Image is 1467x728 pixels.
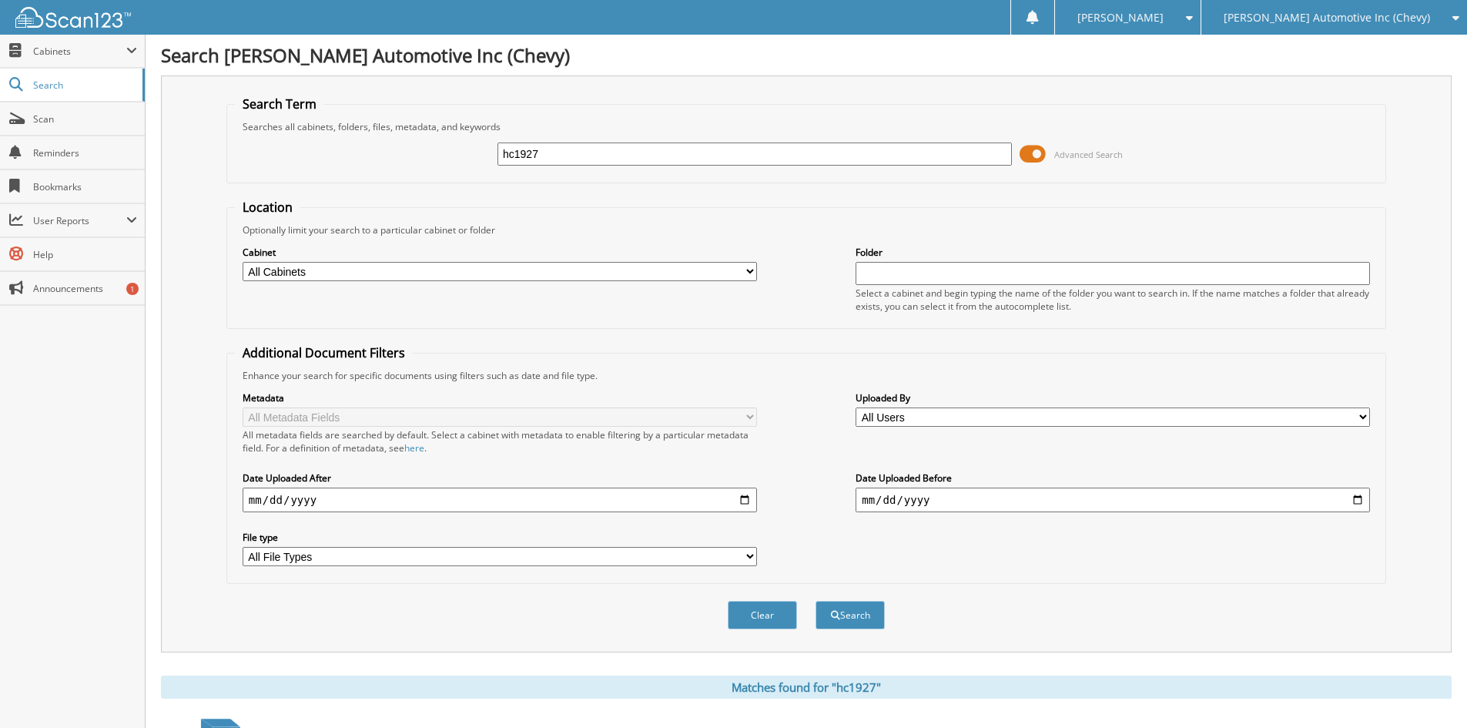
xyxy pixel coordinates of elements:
div: All metadata fields are searched by default. Select a cabinet with metadata to enable filtering b... [243,428,757,455]
div: Searches all cabinets, folders, files, metadata, and keywords [235,120,1378,133]
label: Uploaded By [856,391,1370,404]
span: Scan [33,112,137,126]
button: Clear [728,601,797,629]
label: File type [243,531,757,544]
div: Matches found for "hc1927" [161,676,1452,699]
span: Help [33,248,137,261]
div: Enhance your search for specific documents using filters such as date and file type. [235,369,1378,382]
button: Search [816,601,885,629]
label: Metadata [243,391,757,404]
legend: Location [235,199,300,216]
label: Folder [856,246,1370,259]
input: start [243,488,757,512]
span: Search [33,79,135,92]
span: Reminders [33,146,137,159]
legend: Search Term [235,96,324,112]
label: Date Uploaded After [243,471,757,485]
span: Announcements [33,282,137,295]
legend: Additional Document Filters [235,344,413,361]
div: Select a cabinet and begin typing the name of the folder you want to search in. If the name match... [856,287,1370,313]
h1: Search [PERSON_NAME] Automotive Inc (Chevy) [161,42,1452,68]
span: Bookmarks [33,180,137,193]
span: [PERSON_NAME] Automotive Inc (Chevy) [1224,13,1430,22]
span: Cabinets [33,45,126,58]
input: end [856,488,1370,512]
span: User Reports [33,214,126,227]
a: here [404,441,424,455]
label: Cabinet [243,246,757,259]
div: 1 [126,283,139,295]
img: scan123-logo-white.svg [15,7,131,28]
span: [PERSON_NAME] [1077,13,1164,22]
div: Optionally limit your search to a particular cabinet or folder [235,223,1378,237]
span: Advanced Search [1054,149,1123,160]
label: Date Uploaded Before [856,471,1370,485]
